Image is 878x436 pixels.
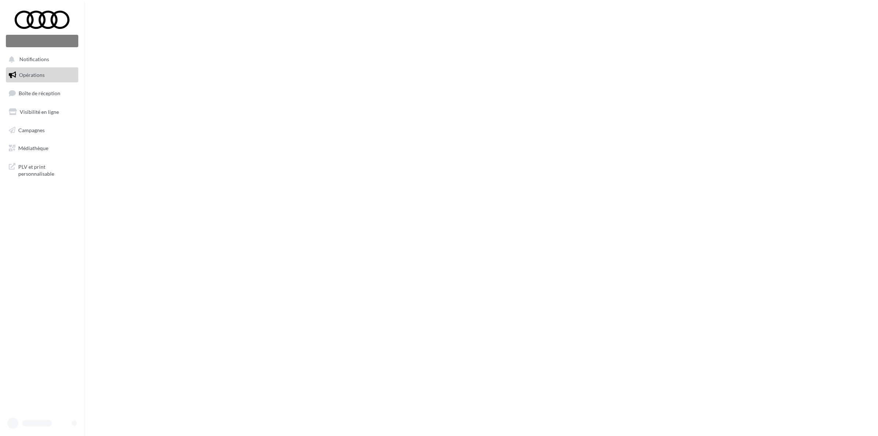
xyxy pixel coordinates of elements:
a: PLV et print personnalisable [4,159,80,180]
span: Visibilité en ligne [20,109,59,115]
a: Boîte de réception [4,85,80,101]
span: Médiathèque [18,145,48,151]
a: Médiathèque [4,141,80,156]
div: Nouvelle campagne [6,35,78,47]
a: Campagnes [4,123,80,138]
span: Opérations [19,72,45,78]
a: Visibilité en ligne [4,104,80,120]
span: Notifications [19,56,49,63]
span: Boîte de réception [19,90,60,96]
span: PLV et print personnalisable [18,162,75,178]
span: Campagnes [18,127,45,133]
a: Opérations [4,67,80,83]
